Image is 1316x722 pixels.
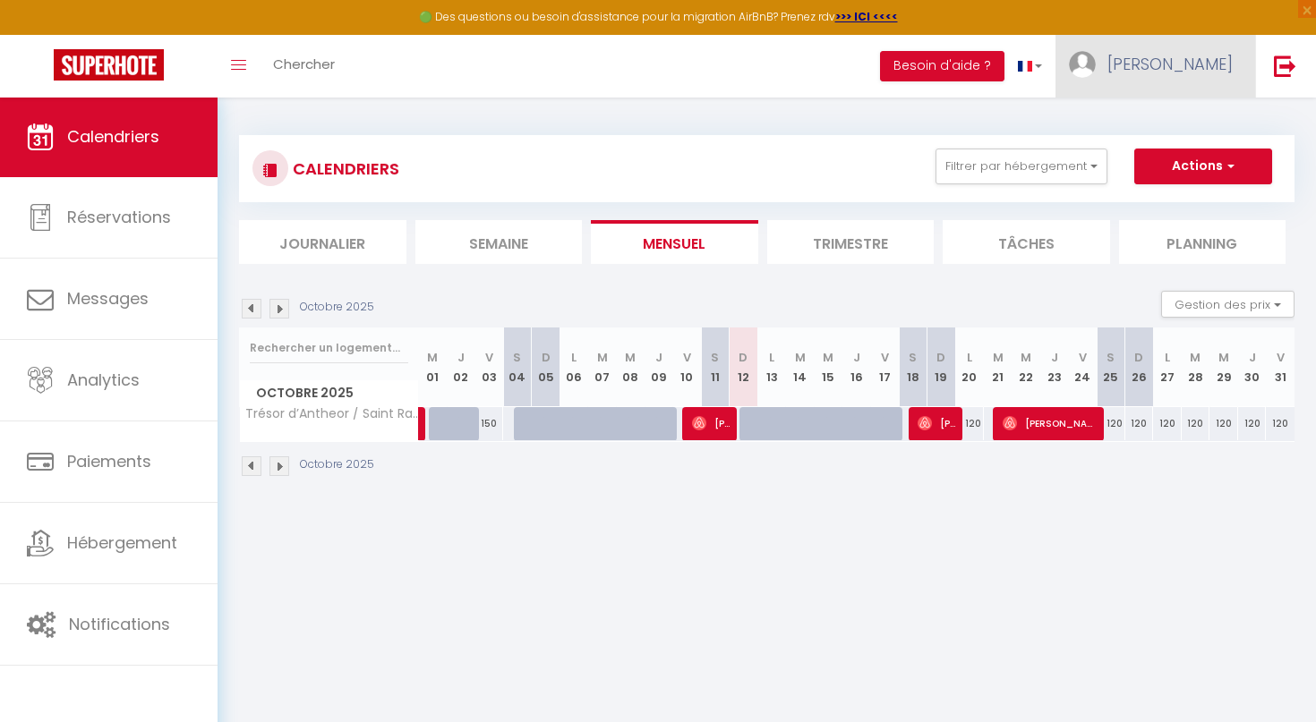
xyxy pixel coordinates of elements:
abbr: M [1190,349,1201,366]
abbr: L [769,349,774,366]
th: 03 [475,327,504,407]
div: 120 [1209,407,1238,440]
abbr: D [1134,349,1143,366]
abbr: M [1021,349,1031,366]
abbr: D [739,349,748,366]
th: 05 [532,327,560,407]
button: Filtrer par hébergement [936,149,1107,184]
th: 04 [503,327,532,407]
span: [PERSON_NAME] [918,406,956,440]
p: Octobre 2025 [300,299,374,316]
li: Semaine [415,220,583,264]
th: 01 [419,327,448,407]
th: 26 [1125,327,1154,407]
abbr: V [881,349,889,366]
abbr: V [1277,349,1285,366]
th: 28 [1182,327,1210,407]
span: Messages [67,287,149,310]
li: Planning [1119,220,1286,264]
th: 19 [927,327,956,407]
abbr: M [427,349,438,366]
abbr: J [655,349,662,366]
th: 06 [560,327,588,407]
a: Chercher [260,35,348,98]
th: 21 [984,327,1013,407]
strong: >>> ICI <<<< [835,9,898,24]
abbr: D [936,349,945,366]
span: Calendriers [67,125,159,148]
abbr: J [457,349,465,366]
th: 25 [1097,327,1125,407]
div: 120 [1182,407,1210,440]
th: 09 [645,327,673,407]
div: 150 [475,407,504,440]
th: 12 [730,327,758,407]
div: 120 [1153,407,1182,440]
abbr: M [597,349,608,366]
img: Super Booking [54,49,164,81]
p: Octobre 2025 [300,456,374,473]
th: 23 [1040,327,1069,407]
button: Gestion des prix [1161,291,1295,318]
th: 17 [871,327,900,407]
th: 08 [616,327,645,407]
th: 18 [899,327,927,407]
img: ... [1069,51,1096,78]
span: Octobre 2025 [240,380,418,406]
th: 10 [673,327,702,407]
abbr: L [967,349,972,366]
input: Rechercher un logement... [250,332,408,364]
th: 07 [588,327,617,407]
span: Analytics [67,369,140,391]
th: 20 [955,327,984,407]
abbr: J [1249,349,1256,366]
abbr: J [853,349,860,366]
div: 120 [1266,407,1295,440]
th: 31 [1266,327,1295,407]
span: [PERSON_NAME] [1003,406,1098,440]
abbr: M [1218,349,1229,366]
abbr: V [485,349,493,366]
li: Trimestre [767,220,935,264]
div: 120 [1097,407,1125,440]
abbr: S [909,349,917,366]
span: Trésor d’Antheor / Saint Raphael [243,407,422,420]
th: 15 [814,327,842,407]
span: Paiements [67,450,151,472]
th: 24 [1068,327,1097,407]
span: [PERSON_NAME] [1107,53,1233,75]
img: logout [1274,55,1296,77]
abbr: L [571,349,577,366]
abbr: M [795,349,806,366]
button: Besoin d'aide ? [880,51,1004,81]
th: 02 [447,327,475,407]
span: Notifications [69,613,170,635]
abbr: S [711,349,719,366]
th: 13 [757,327,786,407]
th: 16 [842,327,871,407]
div: 120 [955,407,984,440]
abbr: V [683,349,691,366]
div: 120 [1125,407,1154,440]
abbr: S [513,349,521,366]
th: 29 [1209,327,1238,407]
abbr: L [1165,349,1170,366]
li: Mensuel [591,220,758,264]
li: Journalier [239,220,406,264]
a: ... [PERSON_NAME] [1055,35,1255,98]
th: 11 [701,327,730,407]
th: 30 [1238,327,1267,407]
th: 22 [1012,327,1040,407]
th: 14 [786,327,815,407]
li: Tâches [943,220,1110,264]
abbr: J [1051,349,1058,366]
span: Réservations [67,206,171,228]
span: Chercher [273,55,335,73]
abbr: S [1107,349,1115,366]
abbr: D [542,349,551,366]
span: Hébergement [67,531,177,554]
abbr: M [823,349,833,366]
button: Actions [1134,149,1272,184]
abbr: V [1079,349,1087,366]
div: 120 [1238,407,1267,440]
